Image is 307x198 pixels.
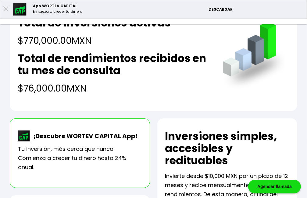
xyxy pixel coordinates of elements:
h2: Total de rendimientos recibidos en tu mes de consulta [18,52,210,77]
img: appicon [13,3,27,16]
p: Tu inversión, más cerca que nunca. Comienza a crecer tu dinero hasta 24% anual. [18,144,142,172]
img: grafica.516fef24.png [220,22,289,91]
h4: $770,000.00 MXN [18,34,171,47]
p: App WORTEV CAPITAL [33,3,82,9]
h2: Total de inversiones activas [18,17,171,29]
h2: Inversiones simples, accesibles y redituables [165,130,290,167]
p: ¡Descubre WORTEV CAPITAL App! [30,131,137,141]
p: Empieza a crecer tu dinero [33,9,82,14]
p: DESCARGAR [209,7,304,12]
img: wortev-capital-app-icon [18,130,30,141]
div: Agendar llamada [248,180,301,193]
h4: $76,000.00 MXN [18,82,210,95]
